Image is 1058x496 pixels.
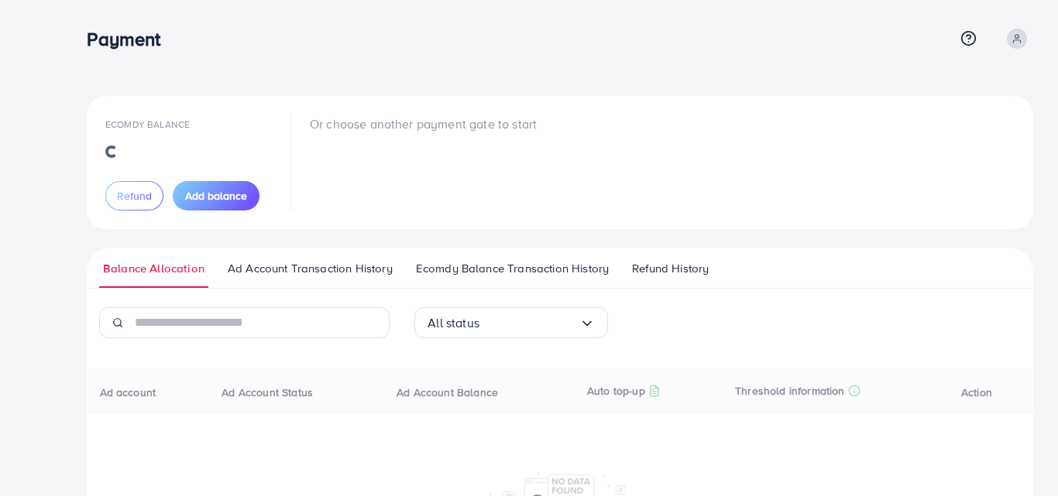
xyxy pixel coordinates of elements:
span: Add balance [185,188,247,204]
span: Refund History [632,260,709,277]
button: Refund [105,181,163,210]
span: All status [428,311,479,335]
input: Search for option [479,311,579,335]
span: Ecomdy Balance Transaction History [416,260,609,277]
span: Ad Account Transaction History [228,260,393,277]
span: Refund [117,188,152,204]
p: Or choose another payment gate to start [310,115,537,133]
span: Ecomdy Balance [105,118,190,131]
button: Add balance [173,181,259,210]
span: Balance Allocation [103,260,204,277]
h3: Payment [87,28,173,50]
div: Search for option [414,307,608,338]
